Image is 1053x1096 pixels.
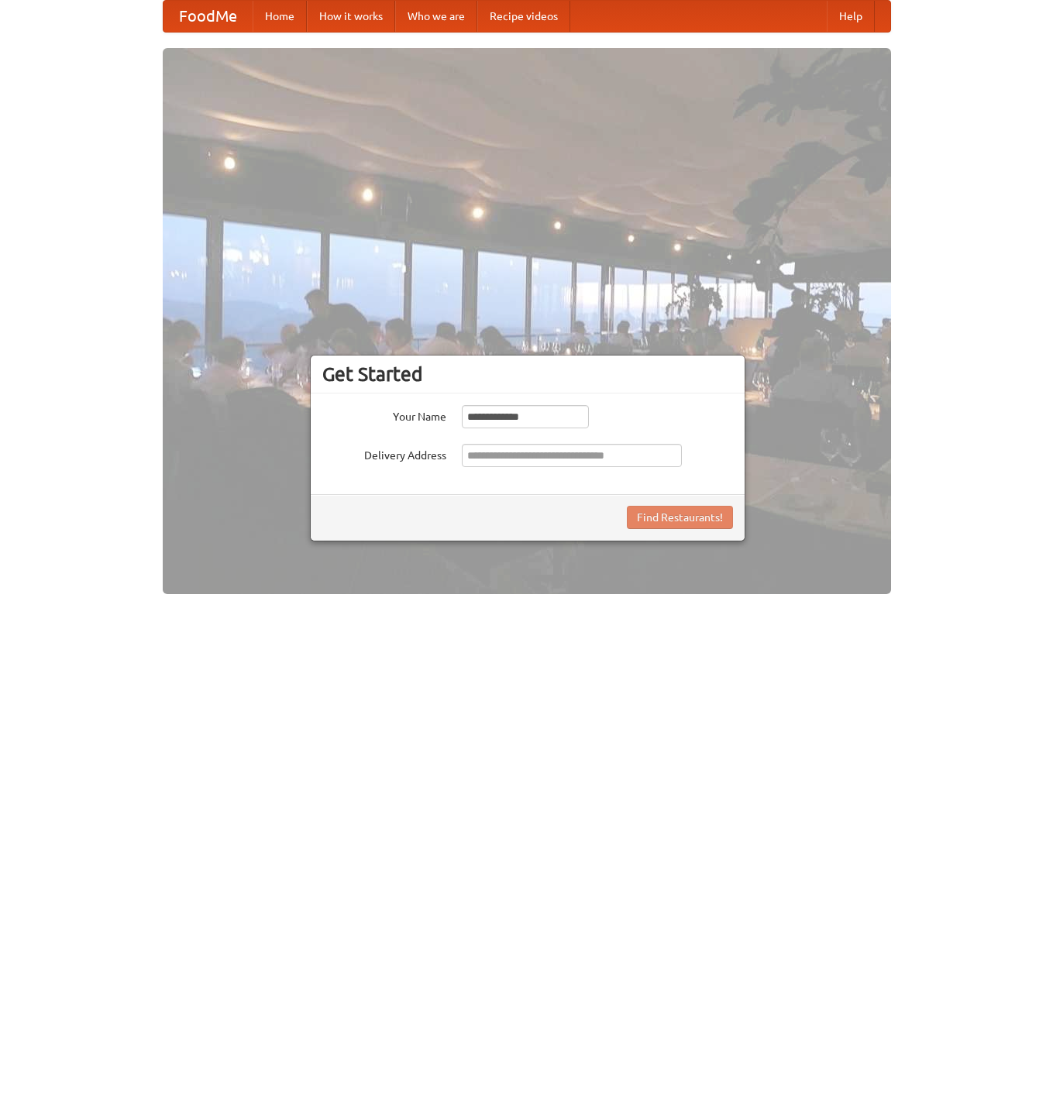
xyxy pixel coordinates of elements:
[253,1,307,32] a: Home
[477,1,570,32] a: Recipe videos
[307,1,395,32] a: How it works
[827,1,875,32] a: Help
[322,405,446,424] label: Your Name
[322,444,446,463] label: Delivery Address
[627,506,733,529] button: Find Restaurants!
[163,1,253,32] a: FoodMe
[395,1,477,32] a: Who we are
[322,362,733,386] h3: Get Started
